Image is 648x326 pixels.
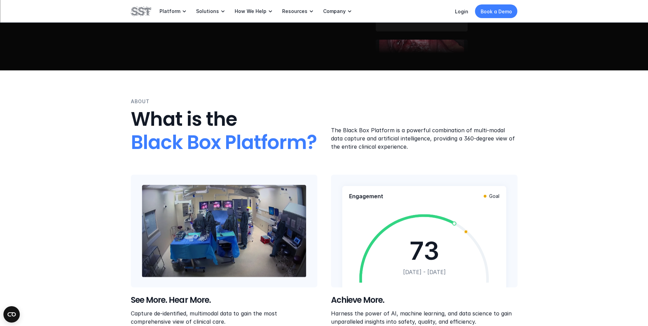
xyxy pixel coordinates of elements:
[131,129,317,156] span: Black Box Platform?
[475,4,518,18] a: Book a Demo
[160,8,180,14] p: Platform
[131,106,237,133] span: What is the
[481,8,512,15] p: Book a Demo
[235,8,266,14] p: How We Help
[375,39,467,119] img: Surgical instrument inside of patient
[282,8,307,14] p: Resources
[196,8,219,14] p: Solutions
[131,294,317,306] h5: See More. Hear More.
[409,236,439,266] p: 73
[331,309,518,325] p: Harness the power of AI, machine learning, and data science to gain unparalleled insights into sa...
[349,193,383,200] p: Engagement
[131,309,317,325] p: Capture de-identified, multimodal data to gain the most comprehensive view of clinical care.
[489,193,499,199] p: Goal
[331,126,518,151] p: The Black Box Platform is a powerful combination of multi-modal data capture and artificial intel...
[455,9,468,14] a: Login
[131,98,150,105] p: ABOUT
[131,5,151,17] img: SST logo
[403,268,445,276] p: [DATE] - [DATE]
[3,306,20,323] button: Open CMP widget
[323,8,346,14] p: Company
[331,294,518,306] h5: Achieve More.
